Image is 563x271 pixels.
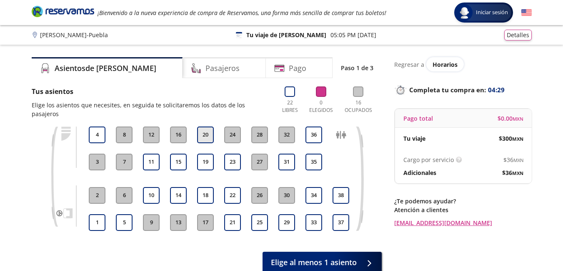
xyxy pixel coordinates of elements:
[305,154,322,170] button: 35
[394,218,532,227] a: [EMAIL_ADDRESS][DOMAIN_NAME]
[55,63,156,74] h4: Asientos de [PERSON_NAME]
[521,8,532,18] button: English
[143,187,160,204] button: 10
[498,114,523,123] span: $ 0.00
[305,187,322,204] button: 34
[224,187,241,204] button: 22
[116,127,133,143] button: 8
[341,99,375,114] p: 16 Ocupados
[170,127,187,143] button: 16
[488,85,505,95] span: 04:29
[433,61,458,68] span: Horarios
[403,168,436,177] p: Adicionales
[224,127,241,143] button: 24
[197,187,214,204] button: 18
[271,257,357,268] span: Elige al menos 1 asiento
[89,154,105,170] button: 3
[89,127,105,143] button: 4
[502,168,523,177] span: $ 36
[246,30,326,39] p: Tu viaje de [PERSON_NAME]
[251,187,268,204] button: 26
[333,214,349,231] button: 37
[89,187,105,204] button: 2
[278,154,295,170] button: 31
[98,9,386,17] em: ¡Bienvenido a la nueva experiencia de compra de Reservamos, una forma más sencilla de comprar tus...
[394,205,532,214] p: Atención a clientes
[394,57,532,71] div: Regresar a ver horarios
[32,86,270,96] p: Tus asientos
[403,155,454,164] p: Cargo por servicio
[170,154,187,170] button: 15
[197,127,214,143] button: 20
[170,187,187,204] button: 14
[224,154,241,170] button: 23
[143,214,160,231] button: 9
[330,30,376,39] p: 05:05 PM [DATE]
[305,214,322,231] button: 33
[251,154,268,170] button: 27
[341,63,373,72] p: Paso 1 de 3
[251,127,268,143] button: 28
[504,30,532,41] button: Detalles
[116,187,133,204] button: 6
[403,114,433,123] p: Pago total
[170,214,187,231] button: 13
[89,214,105,231] button: 1
[143,127,160,143] button: 12
[197,214,214,231] button: 17
[205,63,240,74] h4: Pasajeros
[278,214,295,231] button: 29
[308,99,335,114] p: 0 Elegidos
[278,187,295,204] button: 30
[197,154,214,170] button: 19
[473,8,511,17] span: Iniciar sesión
[32,5,94,18] i: Brand Logo
[394,60,424,69] p: Regresar a
[499,134,523,143] span: $ 300
[278,127,295,143] button: 32
[224,214,241,231] button: 21
[513,157,523,163] small: MXN
[32,101,270,118] p: Elige los asientos que necesites, en seguida te solicitaremos los datos de los pasajeros
[513,116,523,122] small: MXN
[116,214,133,231] button: 5
[503,155,523,164] span: $ 36
[279,99,301,114] p: 22 Libres
[116,154,133,170] button: 7
[32,5,94,20] a: Brand Logo
[289,63,306,74] h4: Pago
[143,154,160,170] button: 11
[333,187,349,204] button: 38
[394,84,532,96] p: Completa tu compra en :
[251,214,268,231] button: 25
[512,136,523,142] small: MXN
[40,30,108,39] p: [PERSON_NAME] - Puebla
[394,197,532,205] p: ¿Te podemos ayudar?
[403,134,425,143] p: Tu viaje
[512,170,523,176] small: MXN
[305,127,322,143] button: 36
